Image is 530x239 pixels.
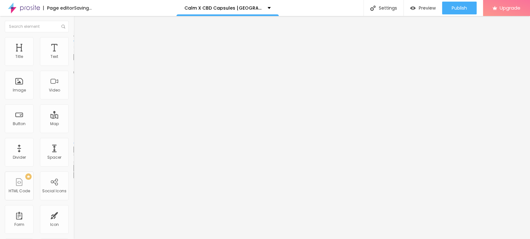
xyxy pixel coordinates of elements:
div: Icon [50,222,59,227]
div: Saving... [74,6,92,10]
iframe: To enrich screen reader interactions, please activate Accessibility in Grammarly extension settings [74,16,530,239]
input: Search element [5,21,69,32]
div: Button [13,122,26,126]
img: view-1.svg [410,5,416,11]
div: Page editor [43,6,74,10]
span: Upgrade [500,5,520,11]
img: Icone [370,5,376,11]
img: Icone [61,25,65,28]
span: Preview [419,5,436,11]
button: Publish [442,2,477,14]
button: Preview [404,2,442,14]
div: Image [13,88,26,92]
div: Text [51,54,58,59]
div: Social Icons [42,189,66,193]
div: HTML Code [9,189,30,193]
div: Spacer [47,155,61,160]
span: Publish [452,5,467,11]
div: Map [50,122,59,126]
div: Divider [13,155,26,160]
div: Video [49,88,60,92]
div: Title [15,54,23,59]
p: Calm X CBD Capsules [GEOGRAPHIC_DATA] [184,6,263,10]
div: Form [14,222,24,227]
